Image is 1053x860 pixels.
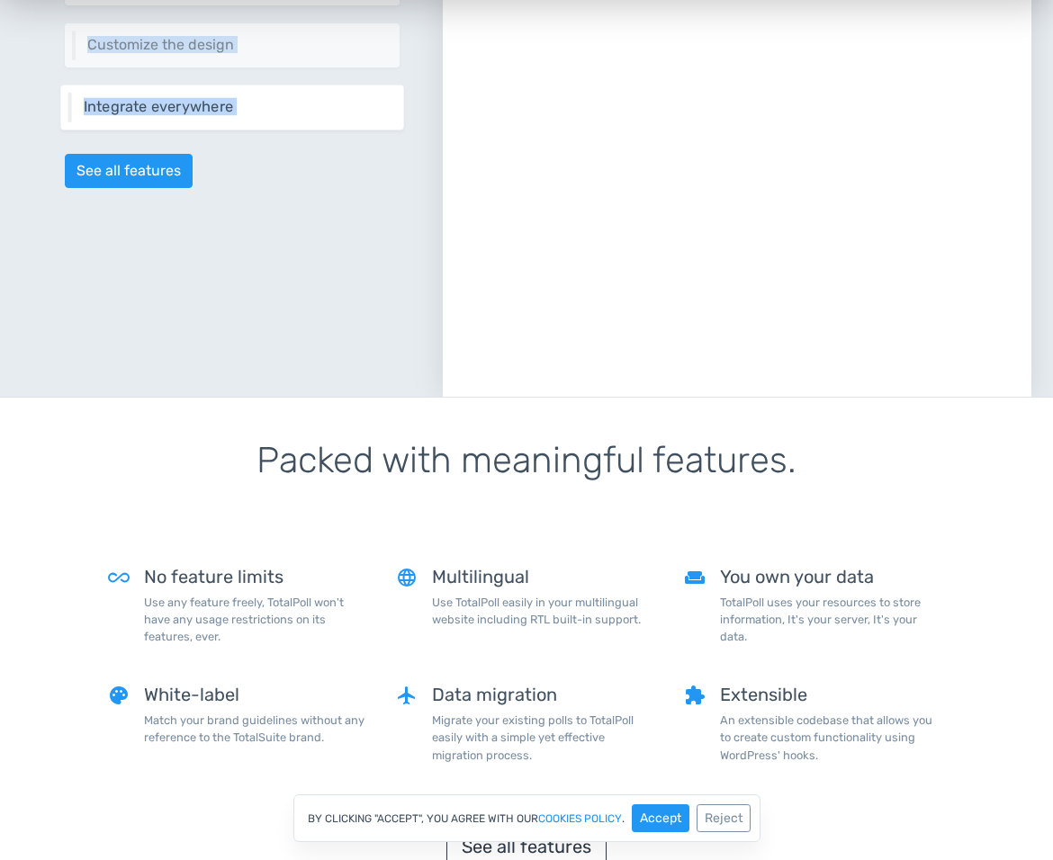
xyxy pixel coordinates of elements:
h6: Customize the design [87,37,386,53]
p: Use any feature freely, TotalPoll won't have any usage restrictions on its features, ever. [144,594,369,646]
h5: No feature limits [144,567,369,587]
div: By clicking "Accept", you agree with our . [293,794,760,842]
span: weekend [684,567,706,660]
p: Change the layout of your poll, colors, interactions, and much more. TotalPoll offers a wide rang... [87,53,386,54]
h5: Data migration [432,685,657,704]
h5: Multilingual [432,567,657,587]
span: language [396,567,418,660]
p: An extensible codebase that allows you to create custom functionality using WordPress' hooks. [720,712,945,764]
a: See all features [65,154,193,188]
span: flight [396,685,418,778]
button: Reject [697,804,751,832]
p: Match your brand guidelines without any reference to the TotalSuite brand. [144,712,369,746]
p: Integrate your poll virtually everywhere on your website or even externally through an embed code. [84,114,390,115]
p: TotalPoll uses your resources to store information, It's your server, It's your data. [720,594,945,646]
p: Use TotalPoll easily in your multilingual website including RTL built-in support. [432,594,657,628]
p: Migrate your existing polls to TotalPoll easily with a simple yet effective migration process. [432,712,657,764]
h5: Extensible [720,685,945,704]
h6: Integrate everywhere [84,98,390,114]
span: all_inclusive [108,567,130,660]
span: palette [108,685,130,778]
h5: You own your data [720,567,945,587]
a: cookies policy [538,813,622,824]
h1: Packed with meaningful features. [108,441,945,524]
h5: White-label [144,685,369,704]
button: Accept [632,804,689,832]
span: extension [684,685,706,778]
